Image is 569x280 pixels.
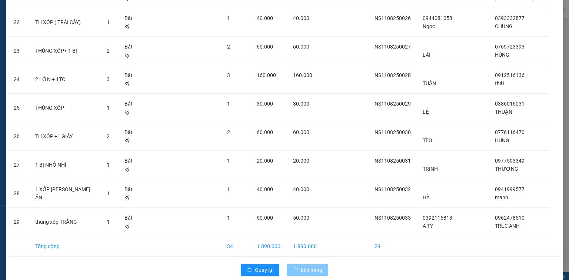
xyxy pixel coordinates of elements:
span: HÙNG [495,52,509,58]
span: 30.000 [293,101,309,107]
td: 29 [369,236,417,257]
td: 1.890.000 [287,236,323,257]
span: CHUNG [495,23,513,29]
span: TÈO [423,137,432,143]
td: 26 [8,122,29,151]
span: 1 [107,19,110,25]
td: 25 [8,94,29,122]
span: 160.000 [293,72,312,78]
span: 60.000 [293,44,309,50]
span: rollback [247,267,252,273]
span: TUẤN [423,80,436,86]
span: 1 [227,186,230,192]
span: NS1108250029 [375,101,411,107]
span: 40.000 [293,186,309,192]
span: 1 [227,101,230,107]
span: 2 [227,44,230,50]
td: 24 [8,65,29,94]
span: 1 [227,15,230,21]
td: 1.890.000 [251,236,287,257]
span: LÁI [423,52,430,58]
td: TH XỐP ( TRÁI CÂY) [29,8,101,37]
span: 20.000 [257,158,273,164]
span: NS1108250031 [375,158,411,164]
span: NS1108250027 [375,44,411,50]
td: 23 [8,37,29,65]
button: rollbackQuay lại [241,264,279,276]
td: 29 [8,208,29,236]
span: 40.000 [257,15,273,21]
span: 160.000 [257,72,276,78]
td: 1 BỊ NHỎ NHÍ [29,151,101,179]
td: thùng xốp TRẮNG [29,208,101,236]
span: 3 [107,76,110,82]
span: HÀ [423,194,430,200]
td: 27 [8,151,29,179]
td: Bất kỳ [119,37,144,65]
span: 0944081058 [423,15,452,21]
span: NS1108250032 [375,186,411,192]
span: 0769723393 [495,44,525,50]
span: 1 [107,219,110,225]
span: 3 [227,72,230,78]
span: A TY [423,223,433,229]
span: THƯƠNG [495,166,518,172]
span: Lên hàng [301,266,322,274]
td: Bất kỳ [119,151,144,179]
td: THÙNG XỐP+ 1 BỊ [29,37,101,65]
span: 50.000 [293,215,309,221]
span: 1 [227,158,230,164]
span: Quay lại [255,266,273,274]
span: NS1108250033 [375,215,411,221]
span: 0912516136 [495,72,525,78]
span: 0941999577 [495,186,525,192]
span: 40.000 [257,186,273,192]
span: NS1108250028 [375,72,411,78]
td: 22 [8,8,29,37]
td: TH XỐP +1 GIẤY [29,122,101,151]
span: NS1108250030 [375,129,411,135]
span: 1 [107,190,110,196]
td: Tổng cộng [29,236,101,257]
td: Bất kỳ [119,8,144,37]
span: 0393332877 [495,15,525,21]
span: LỆ [423,109,429,115]
span: 0776116470 [495,129,525,135]
span: loading [293,267,301,273]
span: 60.000 [257,129,273,135]
span: HÙNG [495,137,509,143]
td: Bất kỳ [119,208,144,236]
span: 20.000 [293,158,309,164]
span: 1 [227,215,230,221]
span: Ngọc [423,23,435,29]
span: THUẬN [495,109,512,115]
td: THÙNG XỐP [29,94,101,122]
span: TRÚC ANH [495,223,520,229]
span: mạnh [495,194,508,200]
span: 60.000 [293,129,309,135]
span: 2 [227,129,230,135]
span: 0962478510 [495,215,525,221]
td: 34 [221,236,251,257]
td: 28 [8,179,29,208]
td: Bất kỳ [119,94,144,122]
td: 1 XỐP [PERSON_NAME] ĂN [29,179,101,208]
span: NS1108250026 [375,15,411,21]
span: TRINH [423,166,438,172]
span: 1 [107,105,110,111]
td: Bất kỳ [119,122,144,151]
button: Lên hàng [287,264,328,276]
td: 2 LỚN + 1TC [29,65,101,94]
span: 30.000 [257,101,273,107]
span: 40.000 [293,15,309,21]
span: 2 [107,48,110,54]
td: Bất kỳ [119,65,144,94]
span: 2 [107,133,110,139]
span: 50.000 [257,215,273,221]
span: 60.000 [257,44,273,50]
span: 1 [107,162,110,168]
td: Bất kỳ [119,179,144,208]
span: 0386016031 [495,101,525,107]
span: 0392116813 [423,215,452,221]
span: thái [495,80,504,86]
